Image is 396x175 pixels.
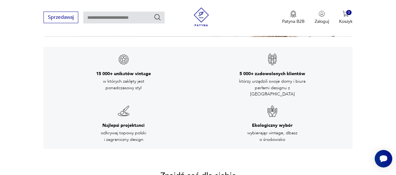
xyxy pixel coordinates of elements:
h3: 5 000+ zadowolonych klientów [239,71,305,77]
div: 0 [346,10,352,15]
img: Znak gwarancji jakości [117,53,130,66]
img: Znak gwarancji jakości [266,105,279,117]
a: Ikona medaluPatyna B2B [282,11,305,24]
img: Znak gwarancji jakości [117,105,130,117]
p: Koszyk [339,18,352,24]
img: Ikonka użytkownika [319,11,325,17]
p: odkrywaj topowy polski i zagraniczny design [89,130,158,143]
p: którzy urządzili swoje domy i biura perłami designu z [GEOGRAPHIC_DATA] [238,78,307,97]
iframe: Smartsupp widget button [375,150,392,167]
button: Sprzedawaj [44,12,78,23]
img: Znak gwarancji jakości [266,53,279,66]
button: Zaloguj [315,11,329,24]
button: Szukaj [154,13,161,21]
img: Ikona medalu [290,11,296,18]
a: Sprzedawaj [44,16,78,20]
p: Zaloguj [315,18,329,24]
img: Patyna - sklep z meblami i dekoracjami vintage [192,8,211,26]
h3: Najlepsi projektanci [102,122,145,129]
p: w których zaklęty jest ponadczasowy styl [89,78,158,91]
h3: 15 000+ unikatów vintage [96,71,151,77]
button: Patyna B2B [282,11,305,24]
p: Patyna B2B [282,18,305,24]
p: wybierając vintage, dbasz o środowisko [238,130,307,143]
img: Ikona koszyka [342,11,349,17]
h3: Ekologiczny wybór [252,122,293,129]
button: 0Koszyk [339,11,352,24]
